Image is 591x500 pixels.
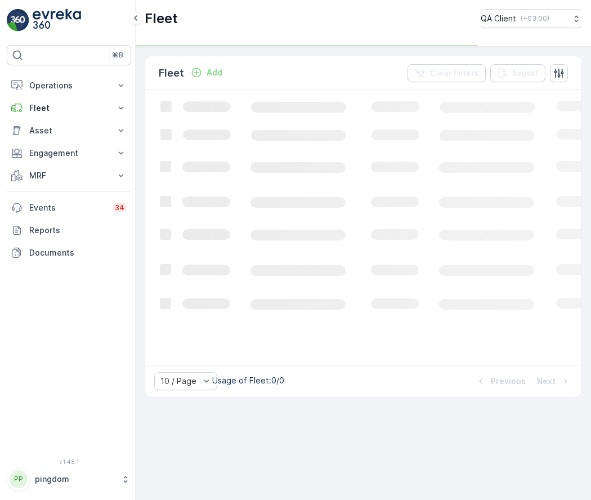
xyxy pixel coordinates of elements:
[491,376,526,387] p: Previous
[10,470,28,488] div: PP
[7,142,131,164] button: Engagement
[481,9,582,28] button: QA Client(+03:00)
[212,375,284,386] p: Usage of Fleet : 0/0
[481,13,516,24] p: QA Client
[7,197,131,219] a: Events34
[7,458,131,465] span: v 1.48.1
[408,64,486,82] button: Clear Filters
[7,74,131,97] button: Operations
[7,164,131,187] button: MRF
[207,67,222,78] p: Add
[7,467,131,491] button: PPpingdom
[536,374,572,388] button: Next
[7,242,131,264] a: Documents
[33,9,81,32] img: logo_light-DOdMpM7g.png
[186,66,227,79] button: Add
[521,14,549,23] p: ( +03:00 )
[29,125,109,136] p: Asset
[29,202,106,213] p: Events
[7,9,29,32] img: logo
[29,247,127,258] p: Documents
[537,376,556,387] p: Next
[35,474,115,485] p: pingdom
[7,219,131,242] a: Reports
[7,97,131,119] button: Fleet
[29,80,109,91] p: Operations
[112,51,123,60] p: ⌘B
[513,68,539,79] p: Export
[159,65,184,81] p: Fleet
[29,148,109,159] p: Engagement
[7,119,131,142] button: Asset
[474,374,527,388] button: Previous
[490,64,545,82] button: Export
[115,203,124,212] p: 34
[29,170,109,181] p: MRF
[145,10,178,28] p: Fleet
[430,68,479,79] p: Clear Filters
[29,102,109,114] p: Fleet
[29,225,127,236] p: Reports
